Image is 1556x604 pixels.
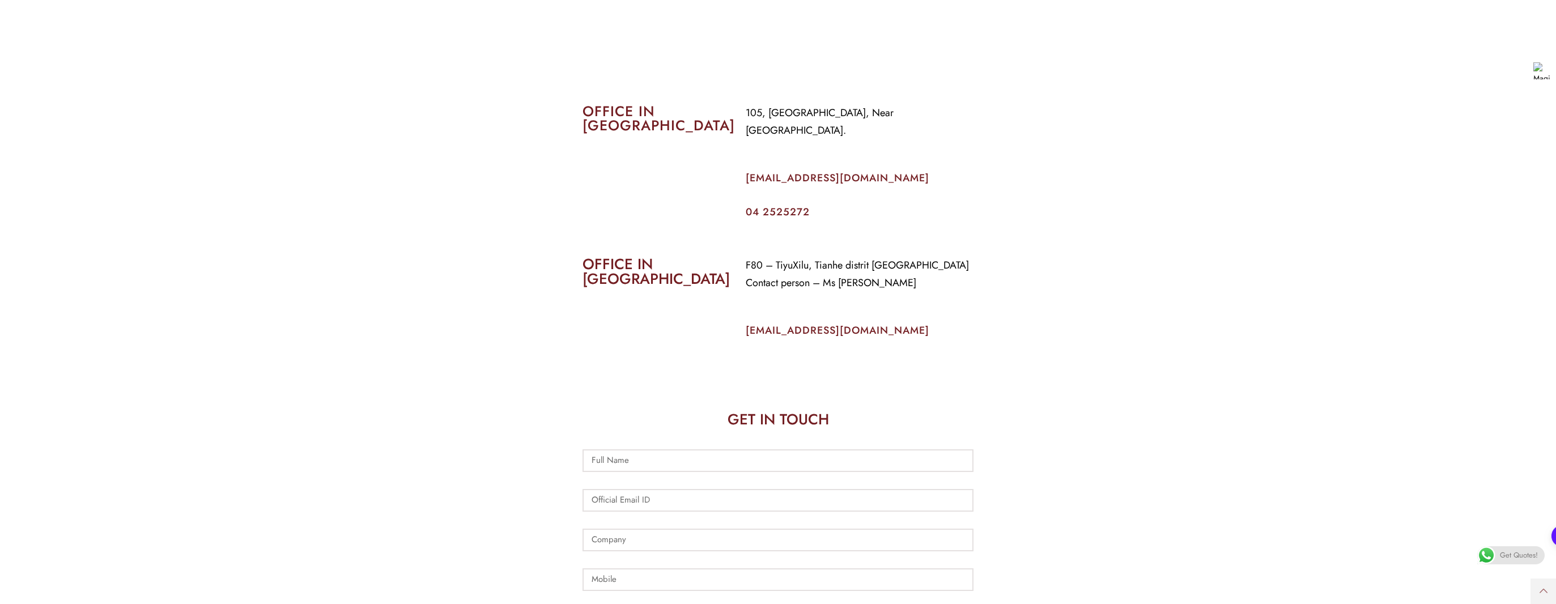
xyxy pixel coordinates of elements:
h2: OFFICE IN [GEOGRAPHIC_DATA] [583,104,729,133]
a: [EMAIL_ADDRESS][DOMAIN_NAME] [746,323,929,338]
h2: OFFICE IN [GEOGRAPHIC_DATA] [583,257,729,286]
p: 105, [GEOGRAPHIC_DATA], Near [GEOGRAPHIC_DATA]. [746,104,973,139]
input: Only numbers and phone characters (#, -, *, etc) are accepted. [583,568,973,591]
h2: GET IN TOUCH [583,412,973,427]
input: Company [583,529,973,551]
span: Get Quotes! [1500,546,1538,564]
input: Full Name [583,449,973,472]
input: Official Email ID [583,489,973,512]
a: [EMAIL_ADDRESS][DOMAIN_NAME] [746,171,929,185]
a: 04 2525272 [746,205,810,219]
p: F80 – TiyuXilu, Tianhe distrit [GEOGRAPHIC_DATA] Contact person – Ms [PERSON_NAME] [746,257,973,292]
